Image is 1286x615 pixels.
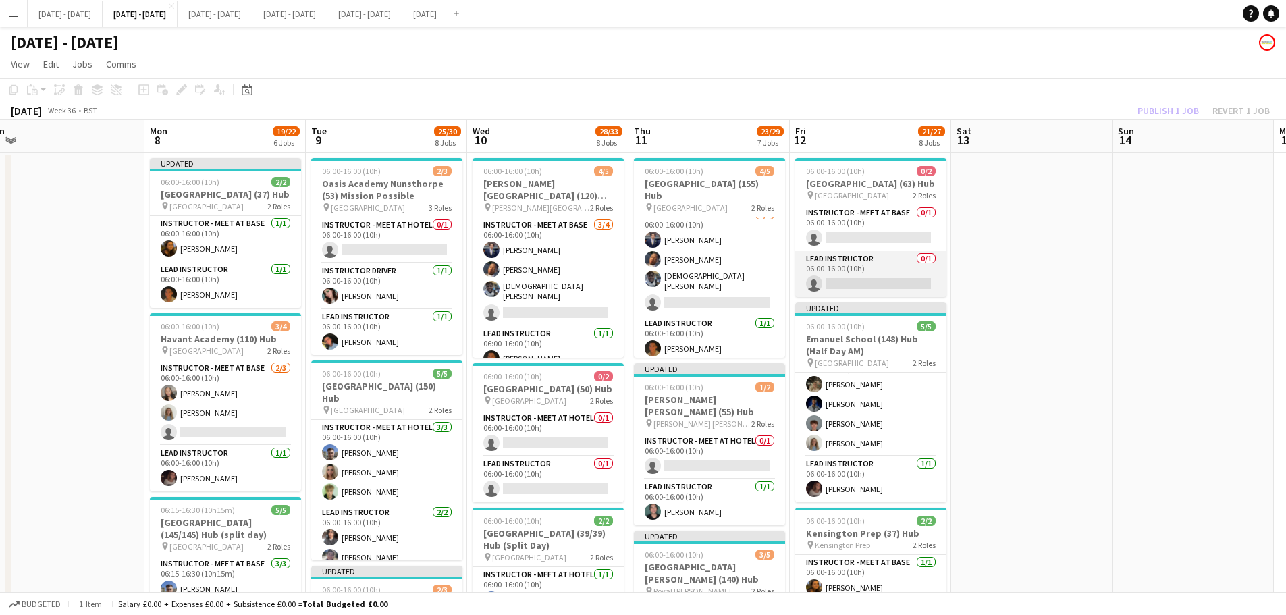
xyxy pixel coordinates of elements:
app-job-card: 06:00-16:00 (10h)4/5[PERSON_NAME][GEOGRAPHIC_DATA] (120) Time Attack (H/D AM) [PERSON_NAME][GEOGR... [473,158,624,358]
h3: [GEOGRAPHIC_DATA] (39/39) Hub (Split Day) [473,527,624,552]
app-job-card: 06:00-16:00 (10h)4/5[GEOGRAPHIC_DATA] (155) Hub [GEOGRAPHIC_DATA]2 RolesInstructor - Meet at Hote... [634,158,785,358]
a: Edit [38,55,64,73]
app-card-role: Instructor - Meet at Hotel0/106:00-16:00 (10h) [473,410,624,456]
button: Budgeted [7,597,63,612]
h3: Oasis Academy Nunsthorpe (53) Mission Possible [311,178,462,202]
span: 12 [793,132,806,148]
span: 2 Roles [751,586,774,596]
div: 06:00-16:00 (10h)2/3Oasis Academy Nunsthorpe (53) Mission Possible [GEOGRAPHIC_DATA]3 RolesInstru... [311,158,462,355]
h3: [GEOGRAPHIC_DATA] (50) Hub [473,383,624,395]
button: [DATE] - [DATE] [327,1,402,27]
span: 21/27 [918,126,945,136]
span: 06:00-16:00 (10h) [806,166,865,176]
div: Salary £0.00 + Expenses £0.00 + Subsistence £0.00 = [118,599,387,609]
span: 10 [471,132,490,148]
h3: [GEOGRAPHIC_DATA] (155) Hub [634,178,785,202]
div: [DATE] [11,104,42,117]
span: 1/2 [755,382,774,392]
span: 06:00-16:00 (10h) [161,177,219,187]
span: Kensington Prep [815,540,870,550]
span: [GEOGRAPHIC_DATA] [331,405,405,415]
div: Updated06:00-16:00 (10h)2/2[GEOGRAPHIC_DATA] (37) Hub [GEOGRAPHIC_DATA]2 RolesInstructor - Meet a... [150,158,301,308]
app-job-card: 06:00-16:00 (10h)0/2[GEOGRAPHIC_DATA] (50) Hub [GEOGRAPHIC_DATA]2 RolesInstructor - Meet at Hotel... [473,363,624,502]
span: 06:00-16:00 (10h) [645,382,703,392]
app-card-role: Instructor - Meet at Base2/306:00-16:00 (10h)[PERSON_NAME][PERSON_NAME] [150,360,301,446]
span: [GEOGRAPHIC_DATA] [815,190,889,200]
span: Comms [106,58,136,70]
app-card-role: Instructor - Meet at Hotel3/306:00-16:00 (10h)[PERSON_NAME][PERSON_NAME][PERSON_NAME] [311,420,462,505]
span: 4/5 [594,166,613,176]
app-card-role: Lead Instructor1/106:00-16:00 (10h)[PERSON_NAME] [473,326,624,372]
span: 2 Roles [590,396,613,406]
span: [GEOGRAPHIC_DATA] [169,201,244,211]
app-card-role: Instructor - Meet at Hotel0/106:00-16:00 (10h) [634,433,785,479]
app-card-role: Lead Instructor1/106:00-16:00 (10h)[PERSON_NAME] [634,479,785,525]
a: Comms [101,55,142,73]
span: View [11,58,30,70]
span: [GEOGRAPHIC_DATA] [169,346,244,356]
button: [DATE] - [DATE] [103,1,178,27]
span: 2 Roles [751,419,774,429]
div: BST [84,105,97,115]
span: Sun [1118,125,1134,137]
div: Updated [795,302,946,313]
app-card-role: Instructor Driver1/106:00-16:00 (10h)[PERSON_NAME] [311,263,462,309]
div: 8 Jobs [435,138,460,148]
span: 06:00-16:00 (10h) [322,166,381,176]
app-card-role: Lead Instructor1/106:00-16:00 (10h)[PERSON_NAME] [311,309,462,355]
button: [DATE] - [DATE] [28,1,103,27]
app-card-role: Lead Instructor1/106:00-16:00 (10h)[PERSON_NAME] [150,446,301,491]
h3: [PERSON_NAME] [PERSON_NAME] (55) Hub [634,394,785,418]
app-card-role: Lead Instructor1/106:00-16:00 (10h)[PERSON_NAME] [795,456,946,502]
span: 06:00-16:00 (10h) [806,516,865,526]
span: Edit [43,58,59,70]
div: Updated06:00-16:00 (10h)1/2[PERSON_NAME] [PERSON_NAME] (55) Hub [PERSON_NAME] [PERSON_NAME]2 Role... [634,363,785,525]
span: 25/30 [434,126,461,136]
span: 2 Roles [913,540,936,550]
span: 19/22 [273,126,300,136]
div: 06:00-16:00 (10h)0/2[GEOGRAPHIC_DATA] (63) Hub [GEOGRAPHIC_DATA]2 RolesInstructor - Meet at Base0... [795,158,946,297]
span: 11 [632,132,651,148]
span: 06:00-16:00 (10h) [322,585,381,595]
span: [GEOGRAPHIC_DATA] [331,203,405,213]
h1: [DATE] - [DATE] [11,32,119,53]
span: 06:15-16:30 (10h15m) [161,505,235,515]
span: 2 Roles [590,203,613,213]
span: 06:00-16:00 (10h) [483,371,542,381]
h3: [PERSON_NAME][GEOGRAPHIC_DATA] (120) Time Attack (H/D AM) [473,178,624,202]
span: 2 Roles [590,552,613,562]
span: 0/2 [594,371,613,381]
span: Total Budgeted £0.00 [302,599,387,609]
app-card-role: Instructor - Meet at Base1/106:00-16:00 (10h)[PERSON_NAME] [150,216,301,262]
span: 23/29 [757,126,784,136]
span: 06:00-16:00 (10h) [483,516,542,526]
span: Wed [473,125,490,137]
app-job-card: 06:00-16:00 (10h)5/5[GEOGRAPHIC_DATA] (150) Hub [GEOGRAPHIC_DATA]2 RolesInstructor - Meet at Hote... [311,360,462,560]
div: Updated [634,531,785,541]
span: 3 Roles [429,203,452,213]
span: 2 Roles [913,358,936,368]
span: 9 [309,132,327,148]
span: Budgeted [22,599,61,609]
span: 2/3 [433,166,452,176]
span: 2 Roles [267,541,290,552]
span: Royal [PERSON_NAME] [653,586,731,596]
span: [PERSON_NAME][GEOGRAPHIC_DATA] [492,203,590,213]
div: Updated [311,566,462,577]
span: 06:00-16:00 (10h) [645,550,703,560]
span: 2 Roles [429,405,452,415]
span: 06:00-16:00 (10h) [161,321,219,331]
h3: Kensington Prep (37) Hub [795,527,946,539]
span: 2 Roles [267,201,290,211]
span: [GEOGRAPHIC_DATA] [653,203,728,213]
a: View [5,55,35,73]
app-card-role: Instructor - Meet at Base1/106:00-16:00 (10h)[PERSON_NAME] [795,555,946,601]
app-user-avatar: Programmes & Operations [1259,34,1275,51]
app-job-card: Updated06:00-16:00 (10h)5/5Emanuel School (148) Hub (Half Day AM) [GEOGRAPHIC_DATA]2 RolesInstruc... [795,302,946,502]
span: 5/5 [917,321,936,331]
span: 28/33 [595,126,622,136]
span: 2/3 [433,585,452,595]
app-card-role: Instructor - Meet at Hotel1/106:00-16:00 (10h)[PERSON_NAME] [473,567,624,613]
app-card-role: Lead Instructor1/106:00-16:00 (10h)[PERSON_NAME] [634,316,785,362]
span: Mon [150,125,167,137]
